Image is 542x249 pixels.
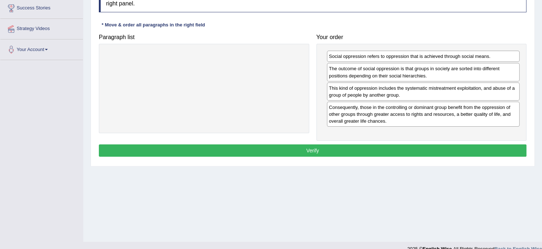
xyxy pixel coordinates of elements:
div: The outcome of social oppression is that groups in society are sorted into different positions de... [327,63,520,81]
button: Verify [99,144,526,157]
div: * Move & order all paragraphs in the right field [99,21,208,28]
h4: Your order [316,34,527,41]
div: Consequently, those in the controlling or dominant group benefit from the oppression of other gro... [327,102,520,127]
div: This kind of oppression includes the systematic mistreatment exploitation, and abuse of a group o... [327,83,520,101]
h4: Paragraph list [99,34,309,41]
a: Strategy Videos [0,19,83,37]
a: Your Account [0,39,83,58]
div: Social oppression refers to oppression that is achieved through social means. [327,51,520,62]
